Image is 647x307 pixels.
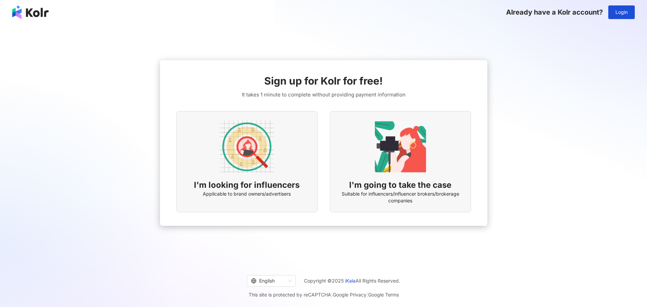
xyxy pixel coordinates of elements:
span: Applicable to brand owners/advertisers [203,191,291,197]
span: I'm going to take the case [349,179,451,191]
a: Google Privacy [333,292,366,297]
button: Login [608,5,635,19]
span: Already have a Kolr account? [506,8,603,16]
a: Google Terms [368,292,399,297]
span: This site is protected by reCAPTCHA [249,291,399,299]
span: Copyright © 2025 All Rights Reserved. [304,277,400,285]
img: logo [12,5,49,19]
span: Login [615,10,628,15]
a: iKala [345,278,356,284]
div: English [251,275,286,286]
span: | [366,292,368,297]
img: KOL identity option [373,120,428,174]
span: I'm looking for influencers [194,179,300,191]
span: Suitable for influencers/influencer brokers/brokerage companies [338,191,463,204]
img: AD identity option [220,120,274,174]
span: Sign up for Kolr for free! [264,74,383,88]
span: It takes 1 minute to complete without providing payment information [242,91,406,99]
span: | [331,292,333,297]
